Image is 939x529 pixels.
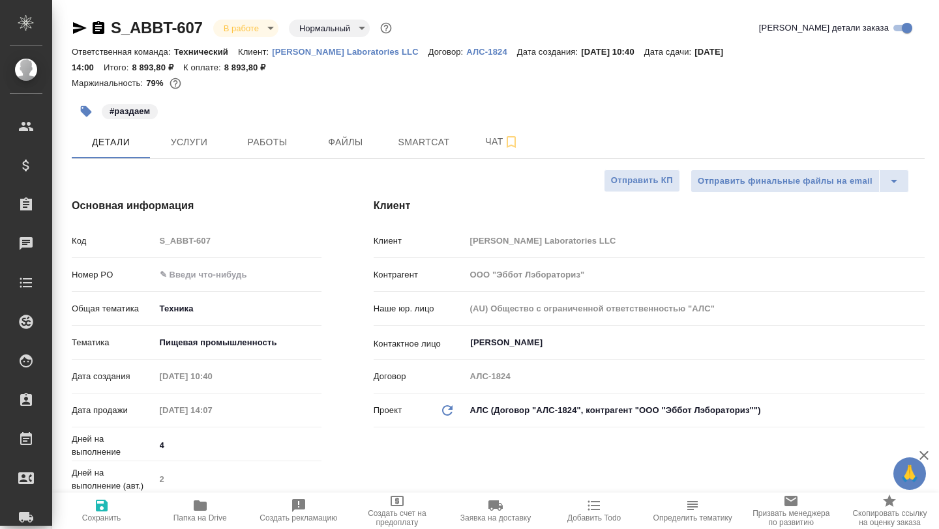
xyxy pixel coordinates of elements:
p: #раздаем [110,105,150,118]
p: К оплате: [183,63,224,72]
input: Пустое поле [466,299,925,318]
input: Пустое поле [155,231,321,250]
span: Отправить КП [611,173,673,188]
p: Контрагент [374,268,466,281]
a: АЛС-1824 [466,46,516,57]
button: Определить тематику [644,493,742,529]
button: 1530.00 RUB; [167,75,184,92]
h4: Основная информация [72,198,321,214]
span: Чат [471,134,533,150]
svg: Подписаться [503,134,519,150]
span: Добавить Todo [567,513,621,522]
p: Проект [374,404,402,417]
span: [PERSON_NAME] детали заказа [759,21,889,35]
span: Скопировать ссылку на оценку заказа [848,509,931,527]
p: 8 893,80 ₽ [224,63,276,72]
p: Договор: [428,47,467,57]
div: Техника [155,298,321,320]
button: В работе [220,23,263,34]
button: Создать рекламацию [249,493,348,529]
button: 🙏 [893,457,926,490]
div: В работе [289,20,370,37]
p: Номер PO [72,268,155,281]
button: Отправить финальные файлы на email [691,169,880,193]
p: Тематика [72,336,155,349]
span: Создать счет на предоплату [355,509,438,527]
input: Пустое поле [155,367,269,386]
span: Отправить финальные файлы на email [698,174,872,189]
p: Клиент [374,235,466,248]
button: Создать счет на предоплату [348,493,446,529]
span: Призвать менеджера по развитию [750,509,833,527]
button: Open [917,341,920,344]
p: Дата продажи [72,404,155,417]
p: Код [72,235,155,248]
p: Маржинальность: [72,78,146,88]
span: 🙏 [899,460,921,487]
p: 79% [146,78,166,88]
p: Договор [374,370,466,383]
span: Папка на Drive [173,513,227,522]
p: [DATE] 10:40 [581,47,644,57]
div: Пищевая промышленность [155,332,321,354]
input: ✎ Введи что-нибудь [155,436,321,455]
p: [PERSON_NAME] Laboratories LLC [272,47,428,57]
div: split button [691,169,909,193]
span: Определить тематику [653,513,732,522]
input: Пустое поле [466,367,925,386]
button: Доп статусы указывают на важность/срочность заказа [378,20,395,36]
input: ✎ Введи что-нибудь [155,265,321,284]
span: раздаем [100,105,159,116]
button: Заявка на доставку [446,493,544,529]
p: Клиент: [238,47,272,57]
div: В работе [213,20,278,37]
button: Скопировать ссылку на оценку заказа [841,493,939,529]
p: Наше юр. лицо [374,302,466,315]
a: S_ABBT-607 [111,19,203,36]
span: Заявка на доставку [460,513,531,522]
p: Дата сдачи: [644,47,694,57]
span: Файлы [314,134,377,150]
h4: Клиент [374,198,925,214]
p: Дата создания: [517,47,581,57]
p: Итого: [104,63,132,72]
input: Пустое поле [466,231,925,250]
span: Услуги [158,134,220,150]
span: Работы [236,134,299,150]
button: Папка на Drive [151,493,249,529]
p: Дней на выполнение [72,433,155,459]
p: Дней на выполнение (авт.) [72,466,155,493]
button: Добавить Todo [545,493,644,529]
input: Пустое поле [155,470,321,489]
input: Пустое поле [466,265,925,284]
p: АЛС-1824 [466,47,516,57]
p: 8 893,80 ₽ [132,63,183,72]
span: Создать рекламацию [260,513,337,522]
button: Скопировать ссылку [91,20,106,36]
a: [PERSON_NAME] Laboratories LLC [272,46,428,57]
button: Призвать менеджера по развитию [742,493,841,529]
span: Smartcat [393,134,455,150]
button: Скопировать ссылку для ЯМессенджера [72,20,87,36]
div: АЛС (Договор "АЛС-1824", контрагент "ООО "Эббот Лэбораториз"") [466,399,925,422]
p: Дата создания [72,370,155,383]
p: Общая тематика [72,302,155,315]
button: Сохранить [52,493,151,529]
span: Детали [80,134,142,150]
p: Ответственная команда: [72,47,174,57]
input: Пустое поле [155,401,269,420]
p: Технический [174,47,238,57]
p: Контактное лицо [374,337,466,350]
button: Добавить тэг [72,97,100,126]
button: Отправить КП [604,169,680,192]
button: Нормальный [295,23,354,34]
span: Сохранить [82,513,121,522]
